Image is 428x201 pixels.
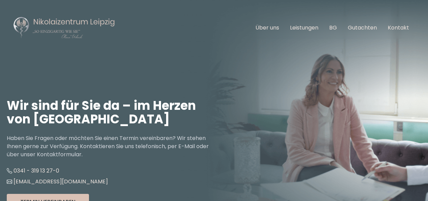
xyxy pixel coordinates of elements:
[290,24,318,32] a: Leistungen
[388,24,409,32] a: Kontakt
[7,178,108,185] a: [EMAIL_ADDRESS][DOMAIN_NAME]
[7,99,214,126] h1: Wir sind für Sie da – im Herzen von [GEOGRAPHIC_DATA]
[348,24,377,32] a: Gutachten
[14,16,115,39] img: Nikolaizentrum Leipzig Logo
[7,167,59,175] a: 0341 - 319 13 27-0
[329,24,337,32] a: BG
[7,134,214,159] p: Haben Sie Fragen oder möchten Sie einen Termin vereinbaren? Wir stehen Ihnen gerne zur Verfügung....
[255,24,279,32] a: Über uns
